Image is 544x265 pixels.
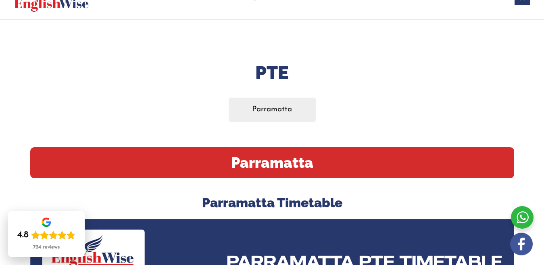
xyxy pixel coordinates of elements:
h3: Parramatta Timetable [30,194,514,211]
a: Parramatta [229,98,316,121]
h2: Parramatta [30,147,514,178]
div: Rating: 4.8 out of 5 [17,230,75,241]
img: white-facebook.png [510,233,533,255]
div: 4.8 [17,230,29,241]
div: 724 reviews [33,244,60,250]
h1: PTE [30,60,514,86]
